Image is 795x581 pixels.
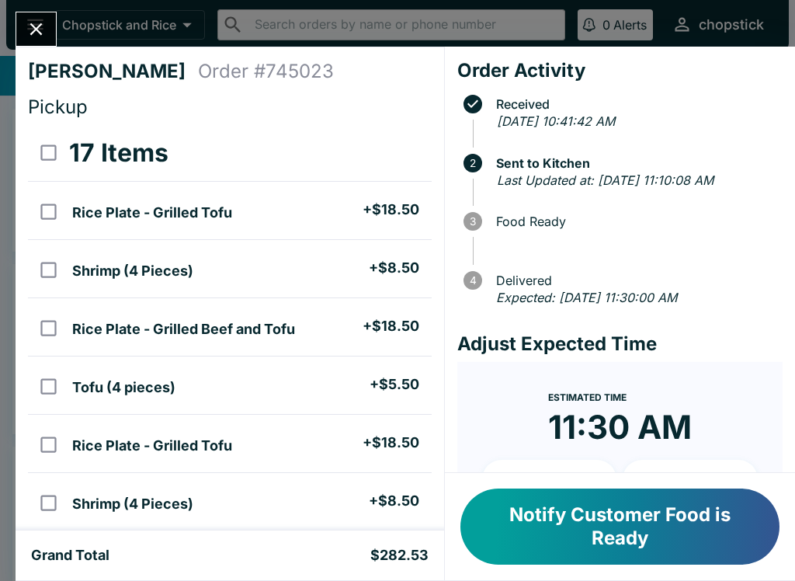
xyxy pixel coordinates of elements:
[370,375,419,394] h5: + $5.50
[470,157,476,169] text: 2
[363,433,419,452] h5: + $18.50
[72,204,232,222] h5: Rice Plate - Grilled Tofu
[28,96,88,118] span: Pickup
[497,113,615,129] em: [DATE] 10:41:42 AM
[496,290,677,305] em: Expected: [DATE] 11:30:00 AM
[72,437,232,455] h5: Rice Plate - Grilled Tofu
[497,172,713,188] em: Last Updated at: [DATE] 11:10:08 AM
[16,12,56,46] button: Close
[457,59,783,82] h4: Order Activity
[370,546,429,565] h5: $282.53
[363,317,419,336] h5: + $18.50
[460,489,779,565] button: Notify Customer Food is Ready
[488,156,783,170] span: Sent to Kitchen
[488,273,783,287] span: Delivered
[369,259,419,277] h5: + $8.50
[72,262,193,280] h5: Shrimp (4 Pieces)
[363,200,419,219] h5: + $18.50
[31,546,109,565] h5: Grand Total
[548,391,627,403] span: Estimated Time
[457,332,783,356] h4: Adjust Expected Time
[548,407,692,447] time: 11:30 AM
[69,137,168,169] h3: 17 Items
[198,60,334,83] h4: Order # 745023
[28,60,198,83] h4: [PERSON_NAME]
[488,97,783,111] span: Received
[72,320,295,339] h5: Rice Plate - Grilled Beef and Tofu
[469,274,476,287] text: 4
[488,214,783,228] span: Food Ready
[623,460,758,499] button: + 20
[72,378,175,397] h5: Tofu (4 pieces)
[369,492,419,510] h5: + $8.50
[470,215,476,228] text: 3
[482,460,617,499] button: + 10
[72,495,193,513] h5: Shrimp (4 Pieces)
